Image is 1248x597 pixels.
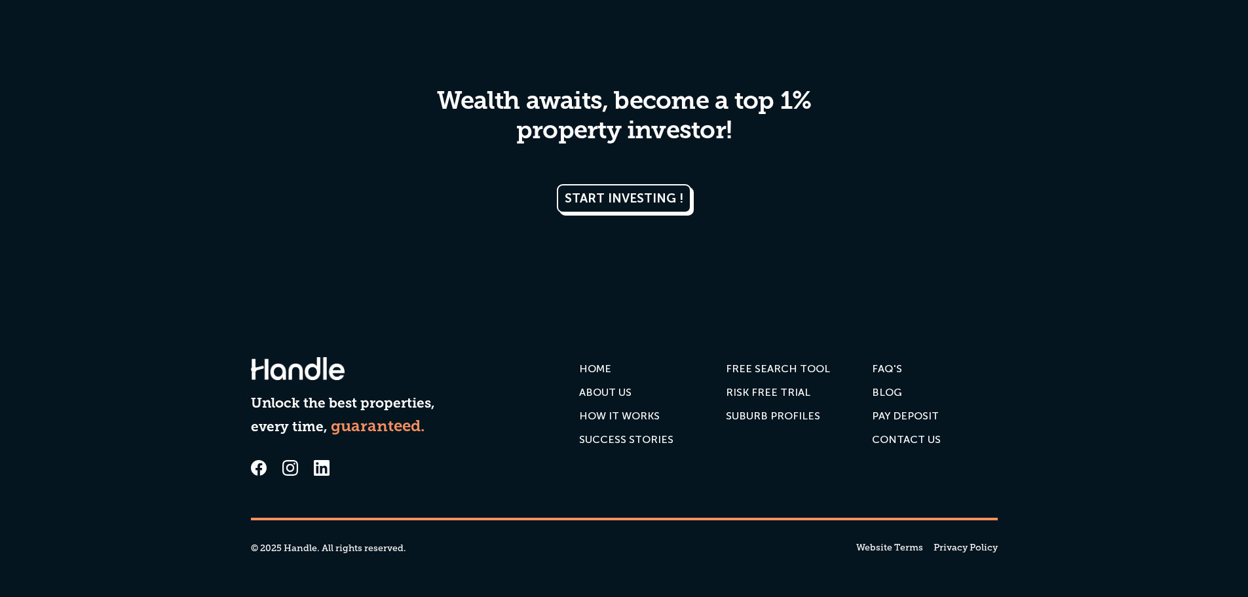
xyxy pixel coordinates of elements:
a: Blog [872,381,902,404]
a: SUCCESS STORIES [579,428,673,452]
div: HOW IT WORKS [579,410,660,423]
div: HOME [579,362,611,376]
a: HOW IT WORKS [579,404,660,428]
div: FREE SEARCH TOOL [726,362,830,376]
a: SUBURB PROFILES [726,404,820,428]
strong: guaranteed. [331,419,425,435]
div: ABOUT US [579,386,632,399]
a: START INVESTING ! [557,184,691,213]
div: Blog [872,386,902,399]
a: Website Terms [856,541,923,554]
a: FREE SEARCH TOOL [726,357,830,381]
div: FAQ'S [872,362,902,376]
div: SUCCESS STORIES [579,433,673,446]
span: Wealth awaits, become a top 1% property investor! [437,90,811,145]
div: RISK FREE TRIAL [726,386,810,399]
div: Contact us [872,433,941,446]
div: PAY DEPOSIT [872,410,939,423]
a: ABOUT US [579,381,632,404]
a: Privacy Policy [934,541,998,554]
a: HOME [579,357,611,381]
a: PAY DEPOSIT [872,404,939,428]
strong: Unlock the best properties, every time, [251,397,435,434]
div: © 2025 Handle. All rights reserved. [251,541,406,555]
div: SUBURB PROFILES [726,410,820,423]
a: FAQ'S [872,357,902,381]
a: Contact us [872,428,941,452]
a: RISK FREE TRIAL [726,381,810,404]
